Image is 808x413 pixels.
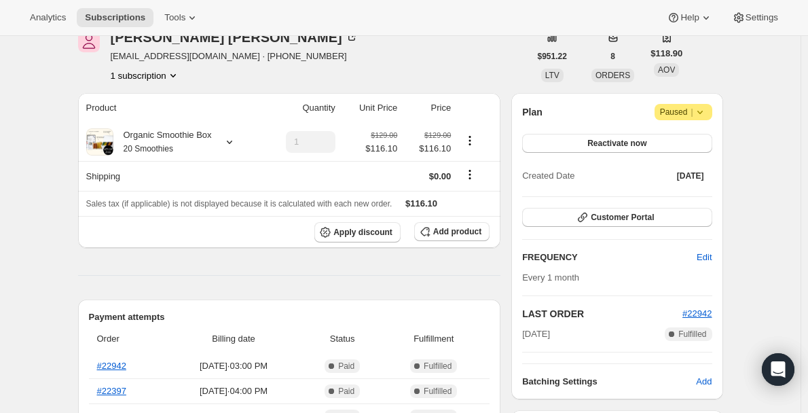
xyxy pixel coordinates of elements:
[314,222,401,243] button: Apply discount
[587,138,646,149] span: Reactivate now
[746,12,778,23] span: Settings
[307,332,378,346] span: Status
[22,8,74,27] button: Analytics
[650,47,682,60] span: $118.90
[595,71,630,80] span: ORDERS
[371,131,397,139] small: $129.00
[522,134,712,153] button: Reactivate now
[405,142,451,156] span: $116.10
[429,171,452,181] span: $0.00
[86,199,392,209] span: Sales tax (if applicable) is not displayed because it is calculated with each new order.
[688,371,720,393] button: Add
[424,131,451,139] small: $129.00
[459,133,481,148] button: Product actions
[89,310,490,324] h2: Payment attempts
[522,327,550,341] span: [DATE]
[333,227,392,238] span: Apply discount
[168,384,299,398] span: [DATE] · 04:00 PM
[724,8,786,27] button: Settings
[680,12,699,23] span: Help
[339,93,401,123] th: Unit Price
[522,307,682,321] h2: LAST ORDER
[113,128,212,156] div: Organic Smoothie Box
[682,308,712,319] a: #22942
[610,51,615,62] span: 8
[405,198,437,209] span: $116.10
[660,105,707,119] span: Paused
[433,226,481,237] span: Add product
[168,332,299,346] span: Billing date
[111,31,359,44] div: [PERSON_NAME] [PERSON_NAME]
[30,12,66,23] span: Analytics
[522,105,543,119] h2: Plan
[164,12,185,23] span: Tools
[688,247,720,268] button: Edit
[424,361,452,372] span: Fulfilled
[168,359,299,373] span: [DATE] · 03:00 PM
[659,8,720,27] button: Help
[338,386,354,397] span: Paid
[678,329,706,340] span: Fulfilled
[669,166,712,185] button: [DATE]
[691,107,693,118] span: |
[414,222,490,241] button: Add product
[401,93,455,123] th: Price
[682,307,712,321] button: #22942
[386,332,481,346] span: Fulfillment
[545,71,559,80] span: LTV
[658,65,675,75] span: AOV
[677,170,704,181] span: [DATE]
[602,47,623,66] button: 8
[591,212,654,223] span: Customer Portal
[522,375,696,389] h6: Batching Settings
[111,50,359,63] span: [EMAIL_ADDRESS][DOMAIN_NAME] · [PHONE_NUMBER]
[530,47,575,66] button: $951.22
[85,12,145,23] span: Subscriptions
[78,161,263,191] th: Shipping
[696,375,712,389] span: Add
[522,272,579,283] span: Every 1 month
[697,251,712,264] span: Edit
[424,386,452,397] span: Fulfilled
[338,361,354,372] span: Paid
[89,324,165,354] th: Order
[156,8,207,27] button: Tools
[522,169,574,183] span: Created Date
[86,128,113,156] img: product img
[262,93,339,123] th: Quantity
[522,251,697,264] h2: FREQUENCY
[762,353,794,386] div: Open Intercom Messenger
[538,51,567,62] span: $951.22
[97,361,126,371] a: #22942
[459,167,481,182] button: Shipping actions
[78,31,100,52] span: Jennifer Miller
[77,8,153,27] button: Subscriptions
[522,208,712,227] button: Customer Portal
[365,142,397,156] span: $116.10
[97,386,126,396] a: #22397
[124,144,173,154] small: 20 Smoothies
[78,93,263,123] th: Product
[111,69,180,82] button: Product actions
